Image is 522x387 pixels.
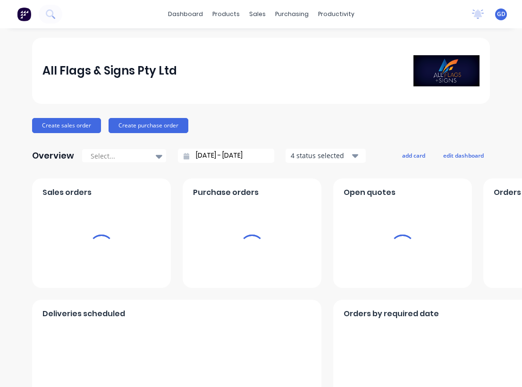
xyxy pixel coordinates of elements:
span: Purchase orders [193,187,259,198]
span: Orders by required date [344,308,439,320]
a: dashboard [163,7,208,21]
div: All Flags & Signs Pty Ltd [42,61,177,80]
div: 4 status selected [291,151,350,160]
button: 4 status selected [286,149,366,163]
div: purchasing [270,7,313,21]
button: Create sales order [32,118,101,133]
div: products [208,7,244,21]
button: Create purchase order [109,118,188,133]
span: Open quotes [344,187,396,198]
div: productivity [313,7,359,21]
img: Factory [17,7,31,21]
img: All Flags & Signs Pty Ltd [413,55,480,86]
span: GD [497,10,505,18]
button: add card [396,149,431,161]
button: edit dashboard [437,149,490,161]
span: Deliveries scheduled [42,308,125,320]
div: Overview [32,146,74,165]
div: sales [244,7,270,21]
span: Sales orders [42,187,92,198]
